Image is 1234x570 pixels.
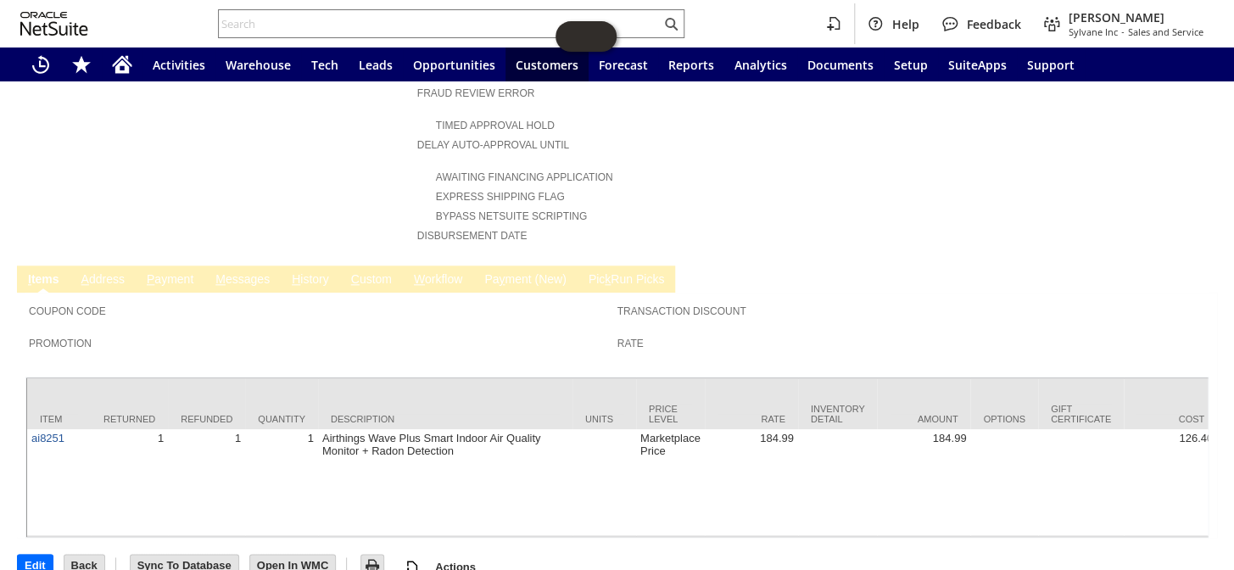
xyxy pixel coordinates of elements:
svg: Home [112,54,132,75]
span: [PERSON_NAME] [1069,9,1203,25]
div: Inventory Detail [811,404,865,424]
a: History [288,272,333,288]
span: Opportunities [413,57,495,73]
span: Reports [668,57,714,73]
a: Timed Approval Hold [436,120,555,131]
div: Item [40,414,78,424]
div: Returned [103,414,155,424]
span: Support [1027,57,1075,73]
a: SuiteApps [938,47,1017,81]
a: Unrolled view on [1187,269,1207,289]
span: Tech [311,57,338,73]
a: Forecast [589,47,658,81]
td: Marketplace Price [636,429,705,536]
iframe: Click here to launch Oracle Guided Learning Help Panel [556,21,617,52]
svg: Shortcuts [71,54,92,75]
span: Feedback [967,16,1021,32]
td: Airthings Wave Plus Smart Indoor Air Quality Monitor + Radon Detection [318,429,572,536]
span: y [499,272,505,286]
a: Payment (New) [480,272,570,288]
a: Bypass NetSuite Scripting [436,210,587,222]
div: Cost [1136,414,1204,424]
span: Oracle Guided Learning Widget. To move around, please hold and drag [586,21,617,52]
div: Price Level [649,404,692,424]
a: Leads [349,47,403,81]
td: 184.99 [877,429,970,536]
div: Gift Certificate [1051,404,1111,424]
a: Coupon Code [29,305,106,317]
span: Analytics [734,57,787,73]
svg: logo [20,12,88,36]
a: Awaiting Financing Application [436,171,613,183]
span: Sales and Service [1128,25,1203,38]
a: Express Shipping Flag [436,191,565,203]
td: 1 [245,429,318,536]
a: Disbursement Date [417,230,528,242]
a: Payment [142,272,198,288]
td: 1 [168,429,245,536]
span: H [292,272,300,286]
svg: Search [661,14,681,34]
td: 126.40 [1124,429,1217,536]
div: Shortcuts [61,47,102,81]
span: Activities [153,57,205,73]
a: Setup [884,47,938,81]
div: Quantity [258,414,305,424]
a: Reports [658,47,724,81]
td: 1 [91,429,168,536]
div: Options [983,414,1025,424]
a: PickRun Picks [584,272,668,288]
a: ai8251 [31,432,64,444]
div: Description [331,414,560,424]
span: - [1121,25,1125,38]
span: SuiteApps [948,57,1007,73]
span: M [215,272,226,286]
a: Recent Records [20,47,61,81]
a: Analytics [724,47,797,81]
a: Custom [347,272,396,288]
div: Units [585,414,623,424]
a: Rate [617,338,644,349]
span: Leads [359,57,393,73]
td: 184.99 [705,429,798,536]
span: Sylvane Inc [1069,25,1118,38]
a: Fraud Review Error [417,87,535,99]
a: Documents [797,47,884,81]
a: Address [77,272,129,288]
a: Delay Auto-Approval Until [417,139,569,151]
span: Customers [516,57,578,73]
input: Search [219,14,661,34]
a: Transaction Discount [617,305,746,317]
a: Tech [301,47,349,81]
a: Home [102,47,142,81]
a: Opportunities [403,47,505,81]
div: Rate [718,414,785,424]
a: Messages [211,272,274,288]
span: C [351,272,360,286]
a: Promotion [29,338,92,349]
span: Documents [807,57,874,73]
svg: Recent Records [31,54,51,75]
span: Warehouse [226,57,291,73]
span: Help [892,16,919,32]
span: A [81,272,89,286]
span: k [605,272,611,286]
div: Refunded [181,414,232,424]
a: Customers [505,47,589,81]
a: Items [24,272,64,288]
a: Activities [142,47,215,81]
span: Setup [894,57,928,73]
a: Workflow [410,272,466,288]
div: Amount [890,414,958,424]
span: P [147,272,154,286]
span: Forecast [599,57,648,73]
span: I [28,272,31,286]
a: Support [1017,47,1085,81]
a: Warehouse [215,47,301,81]
span: W [414,272,425,286]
